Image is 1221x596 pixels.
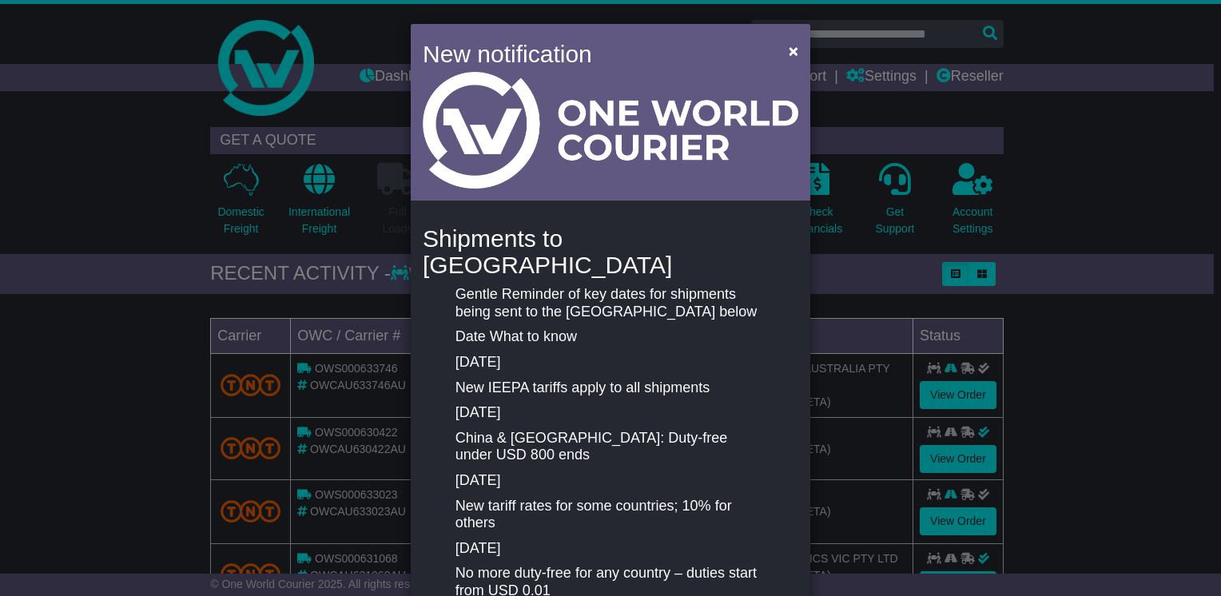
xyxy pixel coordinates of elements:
p: [DATE] [455,354,766,372]
p: New tariff rates for some countries; 10% for others [455,498,766,532]
p: Gentle Reminder of key dates for shipments being sent to the [GEOGRAPHIC_DATA] below [455,286,766,320]
h4: Shipments to [GEOGRAPHIC_DATA] [423,225,798,278]
p: [DATE] [455,404,766,422]
p: New IEEPA tariffs apply to all shipments [455,379,766,397]
button: Close [781,34,806,67]
h4: New notification [423,36,766,72]
span: × [789,42,798,60]
img: Light [423,72,798,189]
p: Date What to know [455,328,766,346]
p: [DATE] [455,540,766,558]
p: China & [GEOGRAPHIC_DATA]: Duty-free under USD 800 ends [455,430,766,464]
p: [DATE] [455,472,766,490]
